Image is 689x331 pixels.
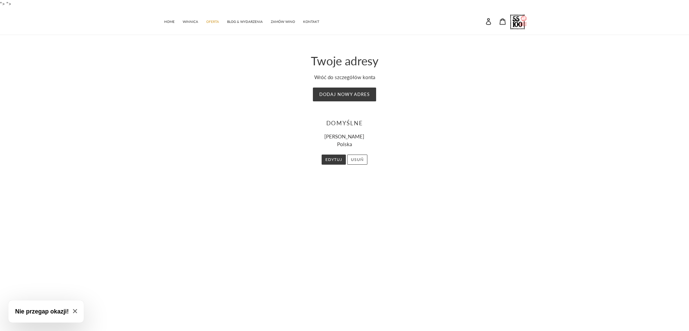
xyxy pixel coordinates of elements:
span: HOME [164,20,175,24]
a: WINNICA [179,16,202,26]
h1: Twoje adresy [161,54,528,68]
button: Edytuj [322,155,346,165]
a: OFERTA [203,16,222,26]
a: BLOG & WYDARZENIA [224,16,266,26]
span: ZAMÓW WINO [271,20,295,24]
button: Usuń [347,155,367,165]
span: WINNICA [183,20,198,24]
p: [PERSON_NAME] Polska [224,133,465,148]
span: KONTAKT [303,20,319,24]
span: BLOG & WYDARZENIA [227,20,263,24]
a: HOME [161,16,178,26]
h2: Domyślne [224,120,465,127]
span: OFERTA [206,20,219,24]
button: Dodaj nowy adres [313,88,376,102]
a: Wróć do szczegółów konta [314,74,375,80]
a: ZAMÓW WINO [267,16,298,26]
a: KONTAKT [300,16,323,26]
